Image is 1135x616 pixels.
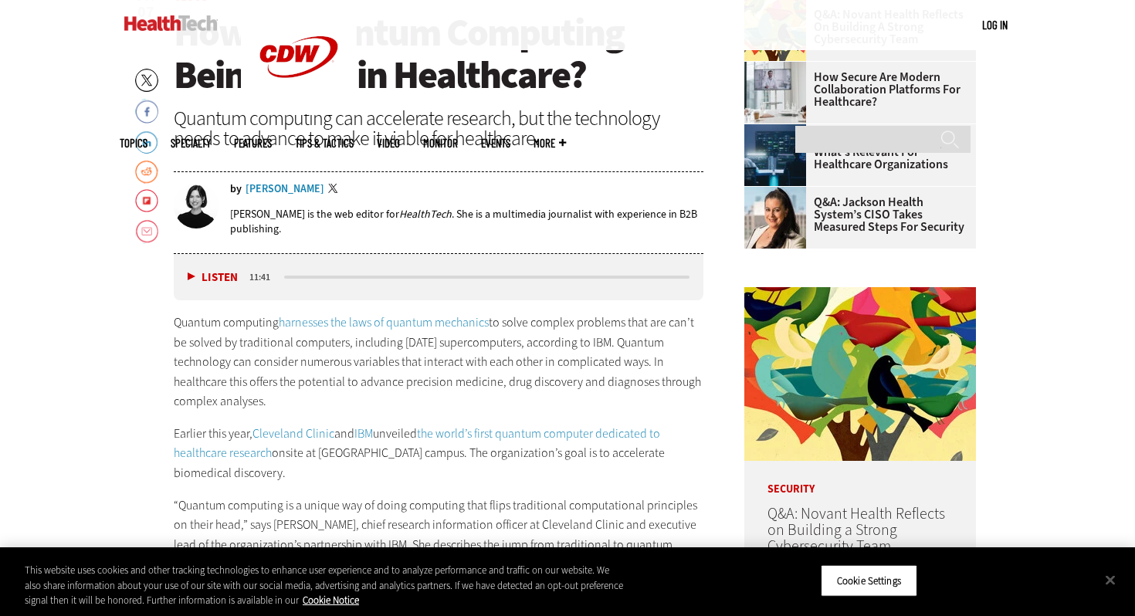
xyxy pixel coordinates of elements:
[230,184,242,195] span: by
[744,196,967,233] a: Q&A: Jackson Health System’s CISO Takes Measured Steps for Security
[230,207,703,236] p: [PERSON_NAME] is the web editor for . She is a multimedia journalist with experience in B2B publi...
[744,124,806,186] img: security team in high-tech computer room
[174,184,219,228] img: Jordan Scott
[171,137,211,149] span: Specialty
[234,137,272,149] a: Features
[328,184,342,196] a: Twitter
[124,15,218,31] img: Home
[744,124,814,137] a: security team in high-tech computer room
[744,187,806,249] img: Connie Barrera
[174,496,703,594] p: “Quantum computing is a unique way of doing computing that flips traditional computational princi...
[982,17,1008,33] div: User menu
[982,18,1008,32] a: Log in
[174,254,703,300] div: media player
[744,287,976,461] img: abstract illustration of a tree
[120,137,147,149] span: Topics
[821,564,917,597] button: Cookie Settings
[423,137,458,149] a: MonITor
[399,207,452,222] em: HealthTech
[377,137,400,149] a: Video
[744,134,967,171] a: Security, AI and SOCs: What’s Relevant for Healthcare Organizations
[744,461,976,495] p: Security
[1093,563,1127,597] button: Close
[247,270,282,284] div: duration
[481,137,510,149] a: Events
[174,425,660,462] a: the world’s first quantum computer dedicated to healthcare research
[174,313,703,411] p: Quantum computing to solve complex problems that are can’t be solved by traditional computers, in...
[246,184,324,195] a: [PERSON_NAME]
[241,102,357,118] a: CDW
[174,424,703,483] p: Earlier this year, and unveiled onsite at [GEOGRAPHIC_DATA] campus. The organization’s goal is to...
[279,314,489,330] a: harnesses the laws of quantum mechanics
[354,425,373,442] a: IBM
[534,137,566,149] span: More
[188,272,238,283] button: Listen
[295,137,354,149] a: Tips & Tactics
[744,187,814,199] a: Connie Barrera
[767,503,945,557] a: Q&A: Novant Health Reflects on Building a Strong Cybersecurity Team
[303,594,359,607] a: More information about your privacy
[25,563,625,608] div: This website uses cookies and other tracking technologies to enhance user experience and to analy...
[252,425,334,442] a: Cleveland Clinic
